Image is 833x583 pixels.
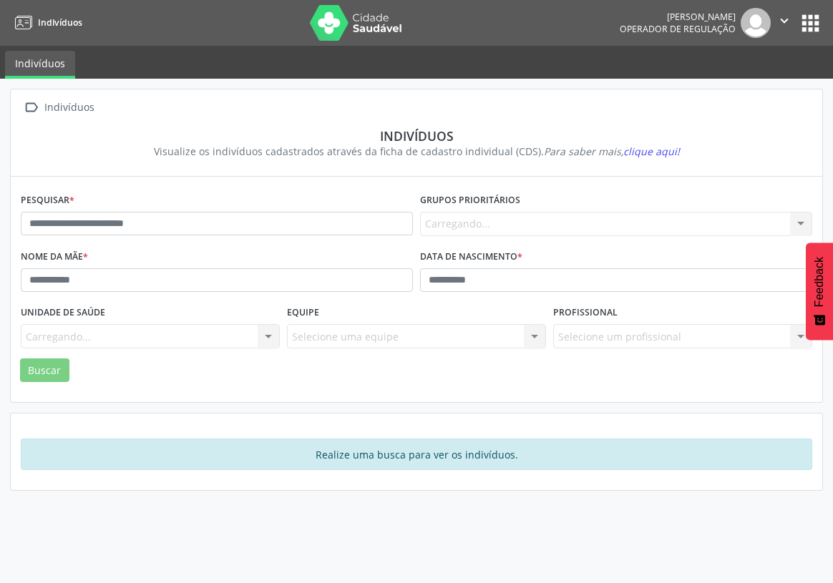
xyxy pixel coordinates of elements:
label: Data de nascimento [420,246,522,268]
label: Equipe [287,302,319,324]
span: Indivíduos [38,16,82,29]
label: Nome da mãe [21,246,88,268]
label: Profissional [553,302,618,324]
div: Indivíduos [31,128,802,144]
div: Indivíduos [42,97,97,118]
i: Para saber mais, [544,144,680,158]
label: Pesquisar [21,190,74,212]
a:  Indivíduos [21,97,97,118]
button: Feedback - Mostrar pesquisa [806,242,833,340]
button: Buscar [20,358,69,383]
a: Indivíduos [10,11,82,34]
i:  [776,13,792,29]
label: Grupos prioritários [420,190,520,212]
span: Feedback [813,257,826,307]
div: Visualize os indivíduos cadastrados através da ficha de cadastro individual (CDS). [31,144,802,159]
span: Operador de regulação [620,23,736,35]
img: img [741,8,771,38]
div: Realize uma busca para ver os indivíduos. [21,439,812,470]
a: Indivíduos [5,51,75,79]
i:  [21,97,42,118]
button: apps [798,11,823,36]
span: clique aqui! [623,144,680,158]
button:  [771,8,798,38]
label: Unidade de saúde [21,302,105,324]
div: [PERSON_NAME] [620,11,736,23]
